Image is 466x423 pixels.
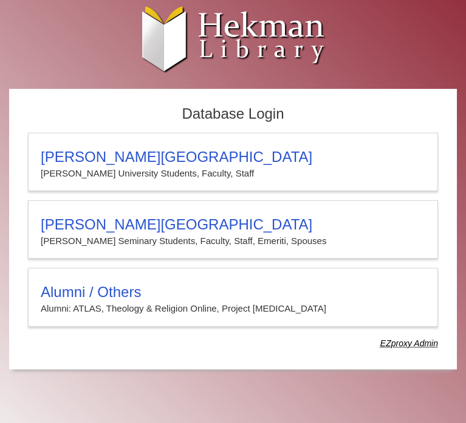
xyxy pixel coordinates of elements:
[28,133,438,191] a: [PERSON_NAME][GEOGRAPHIC_DATA][PERSON_NAME] University Students, Faculty, Staff
[41,216,425,233] h3: [PERSON_NAME][GEOGRAPHIC_DATA]
[380,338,438,348] dfn: Use Alumni login
[22,102,444,127] h2: Database Login
[41,284,425,301] h3: Alumni / Others
[28,200,438,259] a: [PERSON_NAME][GEOGRAPHIC_DATA][PERSON_NAME] Seminary Students, Faculty, Staff, Emeriti, Spouses
[41,166,425,181] p: [PERSON_NAME] University Students, Faculty, Staff
[41,233,425,249] p: [PERSON_NAME] Seminary Students, Faculty, Staff, Emeriti, Spouses
[41,301,425,316] p: Alumni: ATLAS, Theology & Religion Online, Project [MEDICAL_DATA]
[41,149,425,166] h3: [PERSON_NAME][GEOGRAPHIC_DATA]
[41,284,425,316] summary: Alumni / OthersAlumni: ATLAS, Theology & Religion Online, Project [MEDICAL_DATA]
